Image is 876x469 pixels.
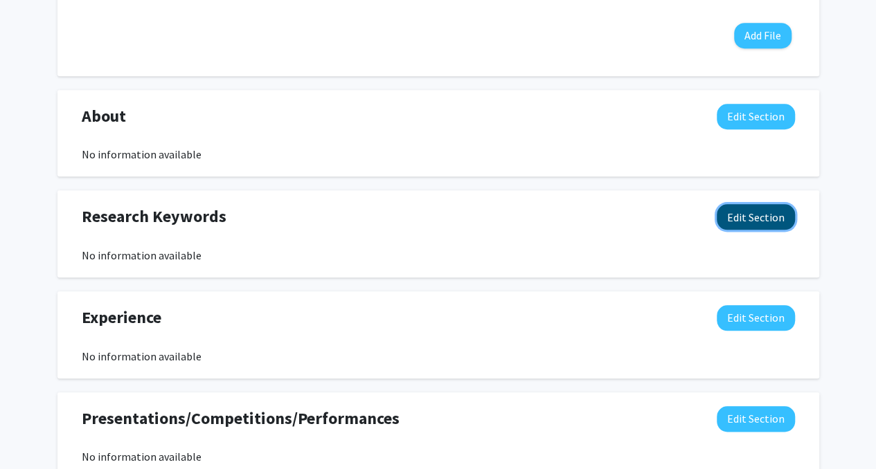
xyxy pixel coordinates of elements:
button: Edit About [717,104,795,129]
span: About [82,104,126,129]
div: No information available [82,448,795,465]
span: Presentations/Competitions/Performances [82,406,400,431]
div: No information available [82,348,795,365]
button: Edit Experience [717,305,795,331]
div: No information available [82,146,795,163]
button: Edit Research Keywords [717,204,795,230]
span: Experience [82,305,161,330]
div: No information available [82,247,795,264]
iframe: Chat [10,407,59,459]
button: Edit Presentations/Competitions/Performances [717,406,795,432]
button: Add File [734,23,792,48]
span: Research Keywords [82,204,226,229]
